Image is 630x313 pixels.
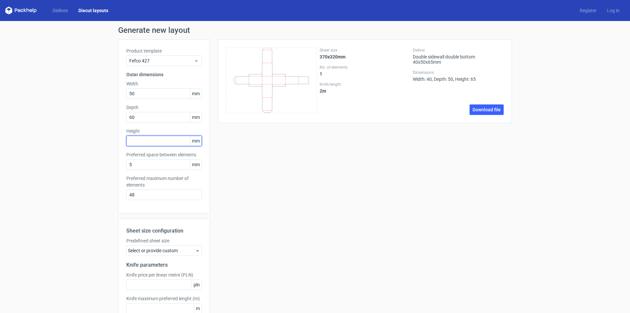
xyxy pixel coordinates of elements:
[320,82,410,87] label: Knife length
[413,70,504,82] div: Width: 40, Depth: 50, Height: 65
[126,272,202,278] label: Knife price per linear metre (PLN)
[320,88,326,94] strong: 2 m
[192,280,201,290] span: pln
[320,65,410,70] label: No. of elements
[320,71,322,77] strong: 1
[126,151,202,158] label: Preferred space between elements
[190,136,201,146] span: mm
[320,54,346,59] strong: 370x320mm
[118,26,512,34] h1: Generate new layout
[190,160,201,169] span: mm
[190,112,201,122] span: mm
[126,71,202,78] h3: Outer dimensions
[47,7,73,14] a: Dielines
[126,261,202,269] h2: Knife parameters
[126,175,202,188] label: Preferred maximum number of elements
[413,70,504,75] label: Dimensions
[126,104,202,111] label: Depth
[126,48,202,54] label: Product template
[126,237,202,244] label: Predefined sheet size
[129,57,194,64] span: Fefco 427
[602,7,625,14] a: Log in
[73,7,114,14] a: Diecut layouts
[190,89,201,99] span: mm
[126,245,202,256] div: Select or provide custom
[320,48,410,53] label: Sheet size
[126,128,202,134] label: Height
[575,7,602,14] a: Register
[413,48,504,53] label: Dieline
[126,227,202,235] h2: Sheet size configuration
[126,295,202,302] label: Knife maximum preferred lenght (m)
[413,48,504,65] div: Double sidewall double bottom 40x50x65mm
[470,104,504,115] a: Download file
[126,80,202,87] label: Width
